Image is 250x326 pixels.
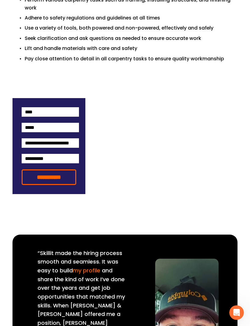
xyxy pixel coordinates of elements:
span: “Skillit made the hiring process smooth and seamless. It was easy to build [37,249,124,274]
p: Pay close attention to detail in all carpentry tasks to ensure quality workmanship [25,55,237,63]
p: Seek clarification and ask questions as needed to ensure accurate work [25,34,237,42]
a: my profile [73,267,100,274]
iframe: Intercom live chat [229,305,244,320]
p: Lift and handle materials with care and safety [25,44,237,52]
p: Adhere to safety regulations and guidelines at all times [25,14,237,22]
p: Use a variety of tools, both powered and non-powered, effectively and safely [25,24,237,32]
